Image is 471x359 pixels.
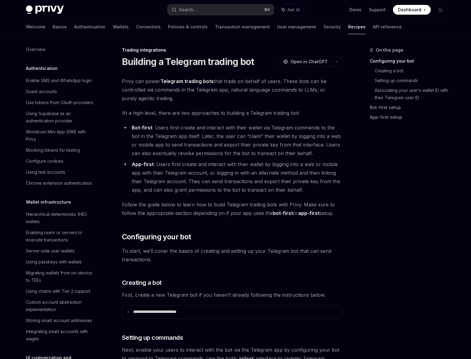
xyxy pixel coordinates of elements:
a: Using chains with Tier 2 support [21,286,99,297]
a: Connectors [136,20,161,34]
a: Worldcoin Mini App SIWE with Privy [21,126,99,145]
strong: bot-first [273,210,293,216]
div: Enable SMS and WhatsApp login [26,77,92,84]
div: Overview [26,46,45,53]
a: Integrating smart accounts with wagmi [21,326,99,344]
a: App-first [132,161,154,168]
a: Wallets [113,20,129,34]
strong: Telegram trading bots [160,78,214,84]
a: Enabling users or servers to execute transactions [21,227,99,245]
a: Recipes [348,20,366,34]
button: Search...⌘K [167,4,274,15]
a: Basics [53,20,67,34]
span: ⌘ K [264,7,270,12]
a: Using passkeys with wallets [21,256,99,267]
div: Trading integrations [122,47,342,53]
a: Guest accounts [21,86,99,97]
h1: Building a Telegram trading bot [122,56,254,67]
span: Ask AI [287,7,300,13]
a: Bot-first [132,125,152,131]
span: On this page [376,46,403,54]
a: Transaction management [215,20,270,34]
a: Mocking tokens for testing [21,145,99,156]
a: Policies & controls [168,20,208,34]
a: Hierarchical deterministic (HD) wallets [21,209,99,227]
div: Guest accounts [26,88,57,95]
a: Using Supabase as an authentication provider [21,108,99,126]
a: Overview [21,44,99,55]
button: Open in ChatGPT [279,56,331,67]
a: Support [369,7,386,13]
a: Chrome extension authentication [21,178,99,189]
div: Migrating wallets from on-device to TEEs [26,269,95,284]
strong: App-first [132,161,154,167]
a: Associating your user’s wallet ID with their Telegram user ID [375,85,450,103]
span: Configuring your bot [122,232,191,242]
div: Using Supabase as an authentication provider [26,110,95,125]
a: App-first setup [370,112,450,122]
img: dark logo [26,5,64,14]
div: Using passkeys with wallets [26,258,82,266]
div: Custom account abstraction implementation [26,299,95,313]
span: Follow the guide below to learn how to build Telegram trading bots with Privy. Make sure to follo... [122,200,342,217]
div: Search... [179,6,196,13]
div: Configure cookies [26,158,63,165]
a: Authentication [74,20,105,34]
a: Security [323,20,341,34]
div: Integrating smart accounts with wagmi [26,328,95,343]
li: : Users first create and interact with their wallet via Telegram commands to the bot in the Teleg... [122,123,342,158]
a: Enable SMS and WhatsApp login [21,75,99,86]
a: Storing smart account addresses [21,315,99,326]
strong: app-first [298,210,319,216]
a: Setting up commands [375,76,450,85]
a: Using test accounts [21,167,99,178]
li: : Users first create and interact with their wallet by logging into a web or mobile app with thei... [122,160,342,194]
div: Mocking tokens for testing [26,147,80,154]
button: Ask AI [277,4,304,15]
span: Creating a bot [122,278,162,287]
span: To start, we’ll cover the basics of creating and setting up your Telegram bot that can send trans... [122,247,342,264]
a: User management [277,20,316,34]
a: Demo [349,7,362,13]
a: Use tokens from OAuth providers [21,97,99,108]
div: Enabling users or servers to execute transactions [26,229,95,244]
span: Open in ChatGPT [291,59,328,65]
span: Dashboard [398,7,421,13]
a: Server-side user wallets [21,245,99,256]
div: Use tokens from OAuth providers [26,99,93,106]
div: Worldcoin Mini App SIWE with Privy [26,128,95,143]
a: Custom account abstraction implementation [21,297,99,315]
h5: Wallet infrastructure [26,198,71,206]
h5: Authentication [26,65,58,72]
span: Privy can power that trade on behalf of users. These bots can be controlled via commands in the T... [122,77,342,103]
span: At a high-level, there are two approaches to building a Telegram trading bot: [122,109,342,117]
div: Using test accounts [26,169,65,176]
a: Bot-first setup [370,103,450,112]
a: API reference [373,20,402,34]
span: Setting up commands [122,333,183,342]
button: Toggle dark mode [436,5,445,15]
div: Storing smart account addresses [26,317,92,324]
a: Migrating wallets from on-device to TEEs [21,267,99,286]
div: Chrome extension authentication [26,179,92,187]
div: Using chains with Tier 2 support [26,288,90,295]
a: Welcome [26,20,45,34]
a: Configure cookies [21,156,99,167]
div: Hierarchical deterministic (HD) wallets [26,211,95,225]
span: First, create a new Telegram bot if you haven’t already following the instructions below. [122,291,342,299]
a: Creating a bot [375,66,450,76]
div: Server-side user wallets [26,247,75,255]
a: Dashboard [393,5,431,15]
a: Configuring your bot [370,56,450,66]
